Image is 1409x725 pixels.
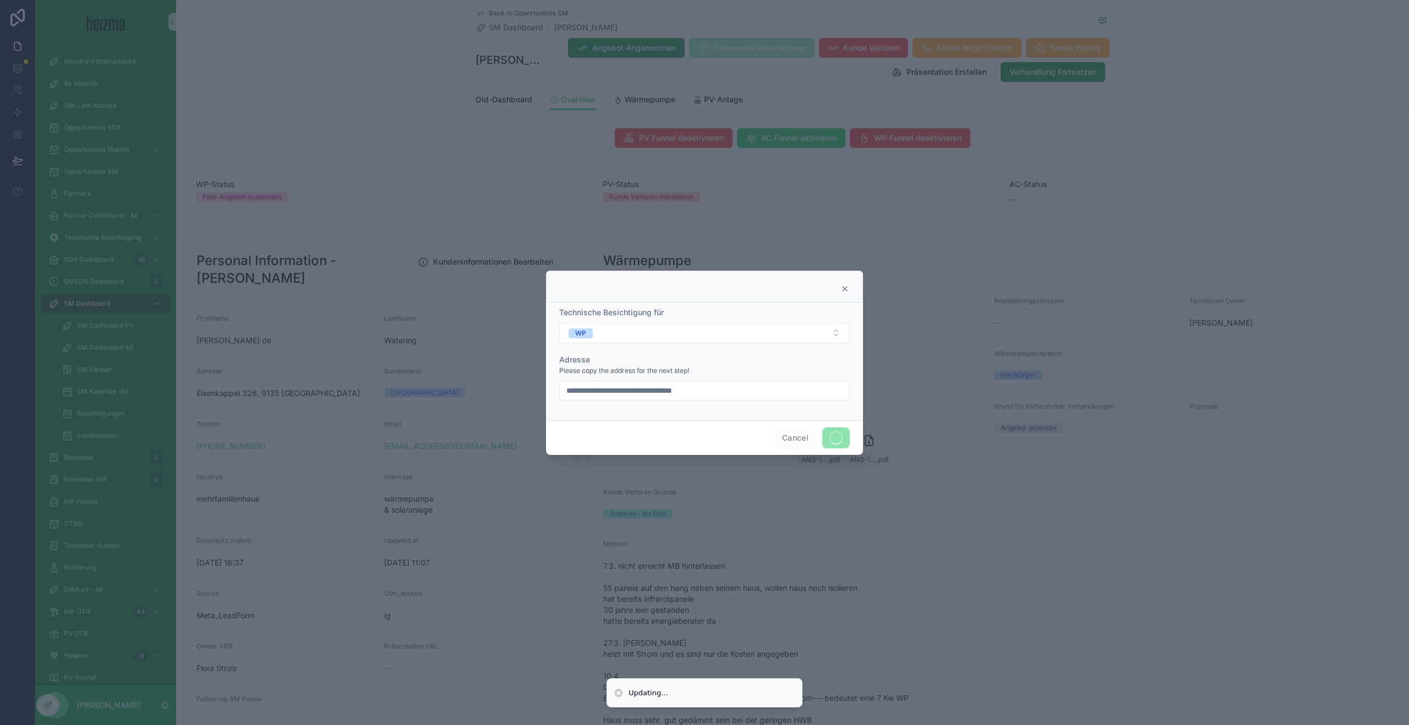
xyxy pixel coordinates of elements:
div: Updating... [629,688,668,699]
span: Technische Besichtigung für [559,307,664,317]
span: Adresse [559,355,590,364]
button: Select Button [559,322,850,343]
button: Unselect WP [569,327,593,338]
div: WP [575,328,586,338]
span: Please copy the address for the next step! [559,366,689,375]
